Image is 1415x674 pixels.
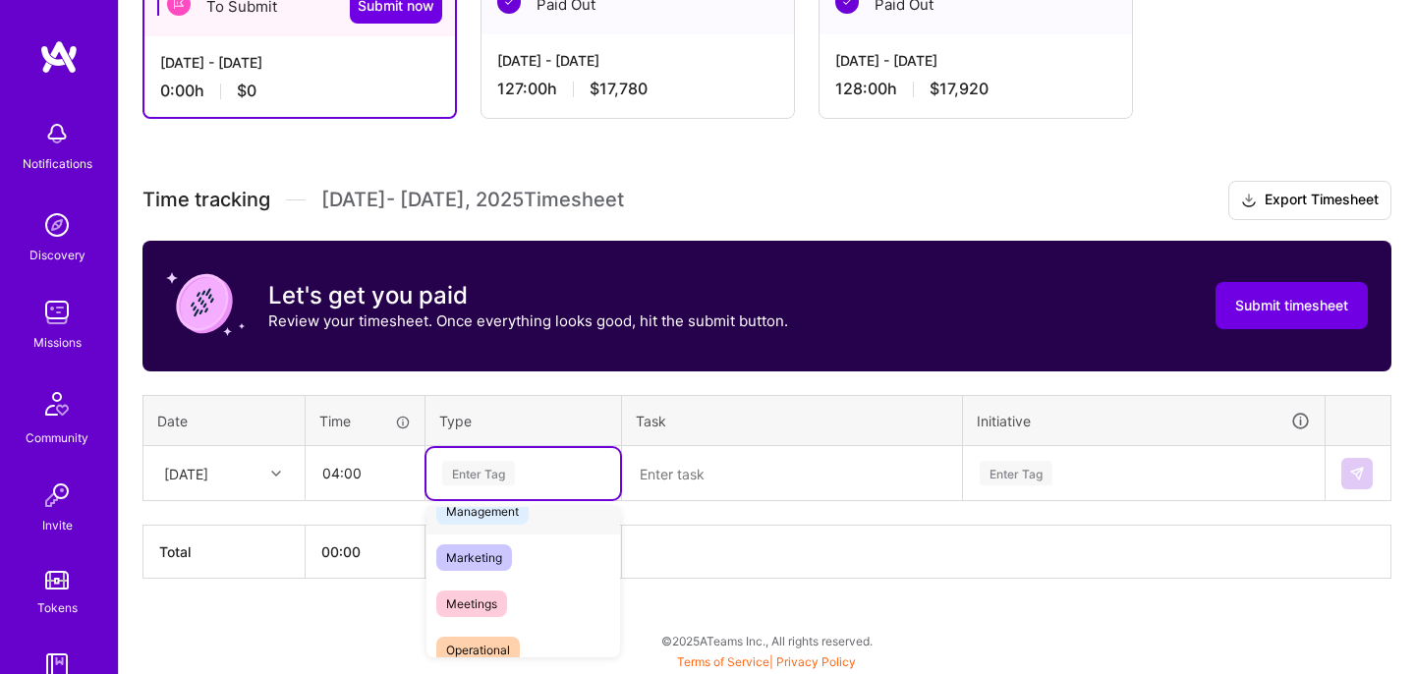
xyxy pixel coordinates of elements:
h3: Let's get you paid [268,281,788,310]
div: [DATE] - [DATE] [497,50,778,71]
span: $0 [237,81,256,101]
span: Management [436,498,529,525]
button: Submit timesheet [1216,282,1368,329]
span: Operational [436,637,520,663]
div: 127:00 h [497,79,778,99]
div: Enter Tag [442,458,515,488]
div: [DATE] [164,463,208,483]
img: Invite [37,476,77,515]
img: Community [33,380,81,427]
th: Date [143,395,306,446]
th: Type [425,395,622,446]
img: bell [37,114,77,153]
img: discovery [37,205,77,245]
div: [DATE] - [DATE] [835,50,1116,71]
i: icon Download [1241,191,1257,211]
div: Time [319,411,411,431]
p: Review your timesheet. Once everything looks good, hit the submit button. [268,310,788,331]
th: Total [143,526,306,579]
div: [DATE] - [DATE] [160,52,439,73]
i: icon Chevron [271,469,281,478]
img: logo [39,39,79,75]
th: 00:00 [306,526,425,579]
img: coin [166,264,245,343]
div: Tokens [37,597,78,618]
span: [DATE] - [DATE] , 2025 Timesheet [321,188,624,212]
a: Privacy Policy [776,654,856,669]
th: Task [622,395,963,446]
a: Terms of Service [677,654,769,669]
img: teamwork [37,293,77,332]
div: Initiative [977,410,1311,432]
img: Submit [1349,466,1365,481]
span: Meetings [436,590,507,617]
input: HH:MM [307,447,424,499]
div: © 2025 ATeams Inc., All rights reserved. [118,616,1415,665]
span: | [677,654,856,669]
span: Submit timesheet [1235,296,1348,315]
span: $17,780 [590,79,648,99]
button: Export Timesheet [1228,181,1391,220]
span: Time tracking [142,188,270,212]
div: Community [26,427,88,448]
div: 0:00 h [160,81,439,101]
div: Discovery [29,245,85,265]
span: Marketing [436,544,512,571]
span: $17,920 [930,79,989,99]
div: 128:00 h [835,79,1116,99]
div: Missions [33,332,82,353]
div: Invite [42,515,73,535]
img: tokens [45,571,69,590]
div: Enter Tag [980,458,1052,488]
div: Notifications [23,153,92,174]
